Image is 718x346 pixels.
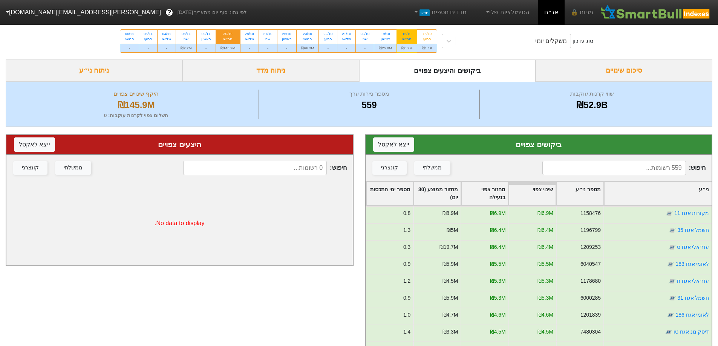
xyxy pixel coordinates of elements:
[677,278,709,284] a: עזריאלי אגח ח
[580,226,600,234] div: 1196799
[13,161,47,175] button: קונצרני
[374,44,397,52] div: ₪25.8M
[144,37,153,42] div: רביעי
[319,44,337,52] div: -
[403,226,410,234] div: 1.3
[414,161,450,175] button: ממשלתי
[667,261,674,268] img: tase link
[379,31,392,37] div: 19/10
[442,294,458,302] div: ₪5.9M
[482,90,703,98] div: שווי קרנות עוקבות
[356,44,374,52] div: -
[401,31,412,37] div: 16/10
[162,31,171,37] div: 04/11
[677,244,709,250] a: עזריאלי אגח ט
[282,31,292,37] div: 26/10
[6,181,353,265] div: No data to display.
[379,37,392,42] div: ראשון
[403,311,410,319] div: 1.0
[442,277,458,285] div: ₪4.5M
[323,31,332,37] div: 22/10
[197,44,216,52] div: -
[201,31,211,37] div: 02/11
[403,294,410,302] div: 0.9
[282,37,292,42] div: ראשון
[675,261,709,267] a: לאומי אגח 183
[482,5,532,20] a: הסימולציות שלי
[537,243,553,251] div: ₪6.4M
[259,44,277,52] div: -
[580,209,600,217] div: 1158476
[666,210,673,217] img: tase link
[580,311,600,319] div: 1201839
[14,139,345,150] div: היצעים צפויים
[542,161,706,175] span: חיפוש :
[158,44,176,52] div: -
[509,182,556,205] div: Toggle SortBy
[366,182,413,205] div: Toggle SortBy
[537,328,553,336] div: ₪4.5M
[537,260,553,268] div: ₪5.5M
[461,182,508,205] div: Toggle SortBy
[537,277,553,285] div: ₪5.3M
[201,37,211,42] div: ראשון
[301,31,314,37] div: 23/10
[125,31,134,37] div: 06/11
[490,260,505,268] div: ₪5.5M
[144,31,153,37] div: 05/11
[439,243,458,251] div: ₪19.7M
[14,137,55,152] button: ייצא לאקסל
[490,277,505,285] div: ₪5.3M
[342,31,351,37] div: 21/10
[245,37,254,42] div: שלישי
[537,311,553,319] div: ₪4.6M
[263,31,273,37] div: 27/10
[580,260,600,268] div: 6040547
[674,210,709,216] a: מקורות אגח 11
[15,90,257,98] div: היקף שינויים צפויים
[556,182,603,205] div: Toggle SortBy
[580,277,600,285] div: 1178680
[181,31,191,37] div: 03/11
[677,295,709,301] a: חשמל אגח 31
[301,37,314,42] div: חמישי
[417,44,437,52] div: ₪1.1K
[139,44,157,52] div: -
[422,31,432,37] div: 15/10
[183,161,327,175] input: 0 רשומות...
[64,164,83,172] div: ממשלתי
[263,37,273,42] div: שני
[414,182,461,205] div: Toggle SortBy
[423,164,442,172] div: ממשלתי
[403,209,410,217] div: 0.8
[220,31,236,37] div: 30/10
[419,9,430,16] span: חדש
[668,244,675,251] img: tase link
[6,59,182,82] div: ניתוח ני״ע
[373,139,704,150] div: ביקושים צפויים
[677,227,709,233] a: חשמל אגח 35
[240,44,259,52] div: -
[403,328,410,336] div: 1.4
[277,44,296,52] div: -
[573,37,593,45] div: סוג עדכון
[178,9,246,16] span: לפי נתוני סוף יום מתאריך [DATE]
[447,226,458,234] div: ₪5M
[535,37,567,46] div: משקלים יומי
[167,8,171,18] span: ?
[410,5,470,20] a: מדדים נוספיםחדש
[537,294,553,302] div: ₪5.3M
[125,37,134,42] div: חמישי
[372,161,407,175] button: קונצרני
[297,44,319,52] div: ₪66.3M
[673,329,709,335] a: דיסק מנ אגח טו
[604,182,712,205] div: Toggle SortBy
[15,112,257,119] div: תשלום צפוי לקרנות עוקבות : 0
[669,227,676,234] img: tase link
[397,44,417,52] div: ₪8.2M
[675,312,709,318] a: לאומי אגח 186
[261,90,477,98] div: מספר ניירות ערך
[261,98,477,112] div: 559
[181,37,191,42] div: שני
[337,44,355,52] div: -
